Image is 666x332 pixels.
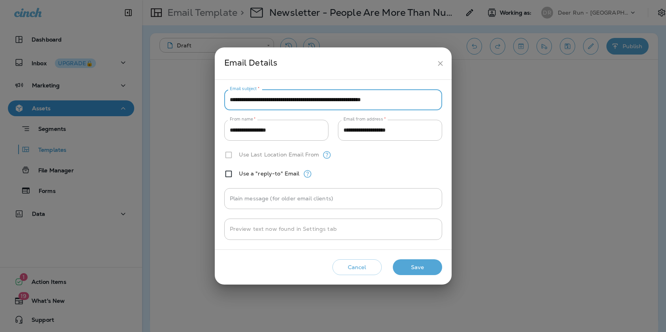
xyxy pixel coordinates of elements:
button: Cancel [332,259,382,275]
button: Save [393,259,442,275]
label: Use Last Location Email From [239,151,319,158]
label: Email from address [343,116,386,122]
label: From name [230,116,256,122]
label: Email subject [230,86,260,92]
button: close [433,56,448,71]
label: Use a "reply-to" Email [239,170,300,177]
div: Email Details [224,56,433,71]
